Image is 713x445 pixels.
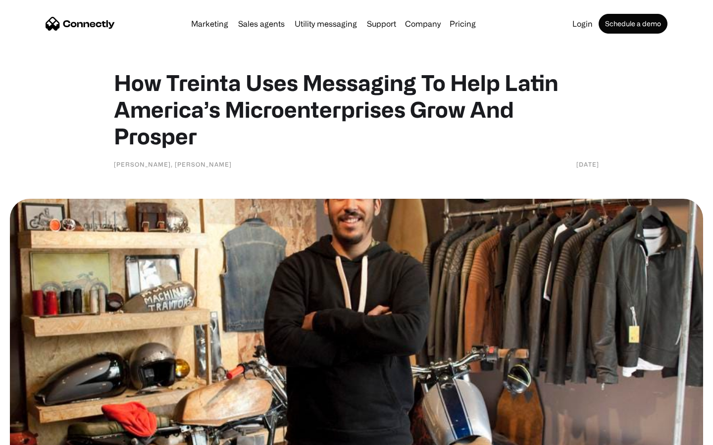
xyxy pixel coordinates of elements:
a: Marketing [187,20,232,28]
a: Login [568,20,597,28]
a: Sales agents [234,20,289,28]
ul: Language list [20,428,59,442]
a: Schedule a demo [599,14,667,34]
div: [DATE] [576,159,599,169]
h1: How Treinta Uses Messaging To Help Latin America’s Microenterprises Grow And Prosper [114,69,599,149]
div: Company [405,17,441,31]
a: Pricing [446,20,480,28]
a: Utility messaging [291,20,361,28]
a: Support [363,20,400,28]
aside: Language selected: English [10,428,59,442]
div: [PERSON_NAME], [PERSON_NAME] [114,159,232,169]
